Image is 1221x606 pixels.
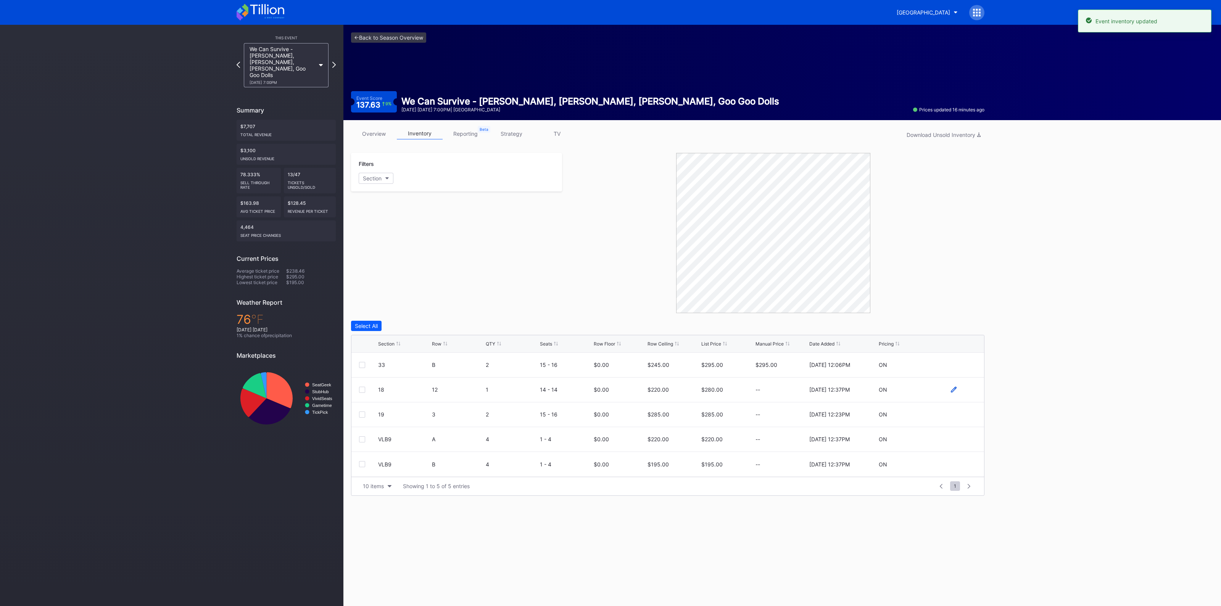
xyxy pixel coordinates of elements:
svg: Chart title [237,365,336,432]
div: Revenue per ticket [288,206,332,214]
text: Gametime [312,403,332,408]
div: $220.00 [701,436,723,442]
div: Marketplaces [237,352,336,359]
div: [DATE] 12:06PM [809,362,850,368]
div: $0.00 [594,362,609,368]
div: $285.00 [701,411,723,418]
div: 12 [432,386,484,393]
button: Download Unsold Inventory [903,130,984,140]
div: [DATE] [DATE] [237,327,336,333]
div: Unsold Revenue [240,153,332,161]
div: Weather Report [237,299,336,306]
div: 1 % chance of precipitation [237,333,336,338]
div: ON [879,411,887,418]
div: $220.00 [648,386,669,393]
div: Select All [355,323,378,329]
div: Sell Through Rate [240,177,277,190]
div: $0.00 [594,461,609,468]
div: We Can Survive - [PERSON_NAME], [PERSON_NAME], [PERSON_NAME], Goo Goo Dolls [250,46,315,85]
div: $195.00 [648,461,669,468]
button: [GEOGRAPHIC_DATA] [891,5,963,19]
div: Date Added [809,341,834,347]
div: $238.46 [286,268,336,274]
div: ON [879,362,887,368]
text: StubHub [312,389,329,394]
a: strategy [488,128,534,140]
div: $195.00 [701,461,723,468]
div: B [432,362,484,368]
div: Total Revenue [240,129,332,137]
div: [DATE] 12:23PM [809,411,850,418]
div: -- [755,386,807,393]
div: Summary [237,106,336,114]
div: 2 [486,362,538,368]
button: Select All [351,321,382,331]
div: $220.00 [648,436,669,442]
div: $128.45 [284,196,336,217]
div: ON [879,436,887,442]
div: 14 - 14 [540,386,592,393]
div: Section [378,341,395,347]
div: $7,707 [237,120,336,141]
div: $163.98 [237,196,281,217]
div: 10 items [363,483,384,489]
div: ON [879,386,887,393]
div: Current Prices [237,255,336,262]
div: Download Unsold Inventory [907,132,981,138]
text: VividSeats [312,396,332,401]
div: 9 % [385,102,391,106]
div: 1 - 4 [540,436,592,442]
text: SeatGeek [312,383,331,387]
div: $0.00 [594,436,609,442]
div: [GEOGRAPHIC_DATA] [897,9,950,16]
div: $0.00 [594,411,609,418]
div: [DATE] [DATE] 7:00PM | [GEOGRAPHIC_DATA] [401,107,779,113]
a: <-Back to Season Overview [351,32,426,43]
div: Lowest ticket price [237,280,286,285]
a: reporting [443,128,488,140]
div: [DATE] 12:37PM [809,436,850,442]
div: 76 [237,312,336,327]
div: $295.00 [755,362,807,368]
div: VLB9 [378,436,430,442]
div: $280.00 [701,386,723,393]
div: 137.63 [356,101,392,109]
div: -- [755,436,807,442]
a: overview [351,128,397,140]
div: 13/47 [284,168,336,193]
button: Section [359,173,393,184]
text: TickPick [312,410,328,415]
div: Row Floor [594,341,615,347]
div: $285.00 [648,411,669,418]
div: $3,100 [237,144,336,165]
div: $295.00 [701,362,723,368]
div: 4,464 [237,220,336,241]
div: B [432,461,484,468]
div: 4 [486,436,538,442]
div: Seats [540,341,552,347]
div: 1 - 4 [540,461,592,468]
div: QTY [486,341,495,347]
div: Manual Price [755,341,784,347]
div: 15 - 16 [540,411,592,418]
div: [DATE] 12:37PM [809,461,850,468]
div: [DATE] 12:37PM [809,386,850,393]
span: 1 [950,481,960,491]
div: -- [755,461,807,468]
div: 4 [486,461,538,468]
div: Showing 1 to 5 of 5 entries [403,483,470,489]
div: Highest ticket price [237,274,286,280]
div: 18 [378,386,430,393]
div: ON [879,461,887,468]
div: Row [432,341,441,347]
div: Row Ceiling [648,341,673,347]
button: 10 items [359,481,395,491]
div: $245.00 [648,362,669,368]
div: Pricing [879,341,894,347]
div: $0.00 [594,386,609,393]
a: TV [534,128,580,140]
div: We Can Survive - [PERSON_NAME], [PERSON_NAME], [PERSON_NAME], Goo Goo Dolls [401,96,779,107]
div: Event Score [356,95,382,101]
div: Section [363,175,382,182]
div: Tickets Unsold/Sold [288,177,332,190]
